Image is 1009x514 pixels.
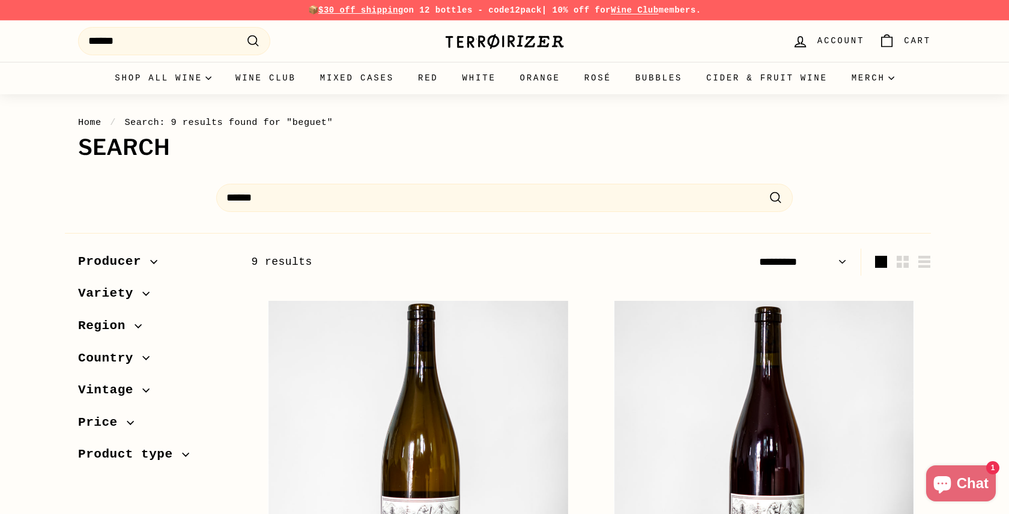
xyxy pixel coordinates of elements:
a: Cider & Fruit Wine [694,62,840,94]
a: Red [406,62,450,94]
button: Producer [78,249,232,281]
span: Country [78,348,142,369]
button: Vintage [78,377,232,410]
a: Bubbles [623,62,694,94]
button: Product type [78,441,232,474]
span: Vintage [78,380,142,401]
span: Producer [78,252,150,272]
span: $30 off shipping [318,5,404,15]
button: Variety [78,280,232,313]
a: Wine Club [223,62,308,94]
a: Mixed Cases [308,62,406,94]
h1: Search [78,136,931,160]
div: 9 results [251,253,591,271]
span: / [107,117,119,128]
span: Account [817,34,864,47]
span: Variety [78,283,142,304]
span: Product type [78,444,182,465]
span: Price [78,413,127,433]
div: Primary [54,62,955,94]
strong: 12pack [510,5,542,15]
inbox-online-store-chat: Shopify online store chat [923,465,999,504]
button: Country [78,345,232,378]
summary: Merch [840,62,906,94]
button: Region [78,313,232,345]
a: Orange [508,62,572,94]
a: White [450,62,508,94]
a: Rosé [572,62,623,94]
nav: breadcrumbs [78,115,931,130]
summary: Shop all wine [103,62,223,94]
p: 📦 on 12 bottles - code | 10% off for members. [78,4,931,17]
a: Account [785,23,871,59]
span: Region [78,316,135,336]
a: Cart [871,23,938,59]
span: Cart [904,34,931,47]
a: Wine Club [611,5,659,15]
a: Home [78,117,102,128]
button: Price [78,410,232,442]
span: Search: 9 results found for "beguet" [124,117,333,128]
